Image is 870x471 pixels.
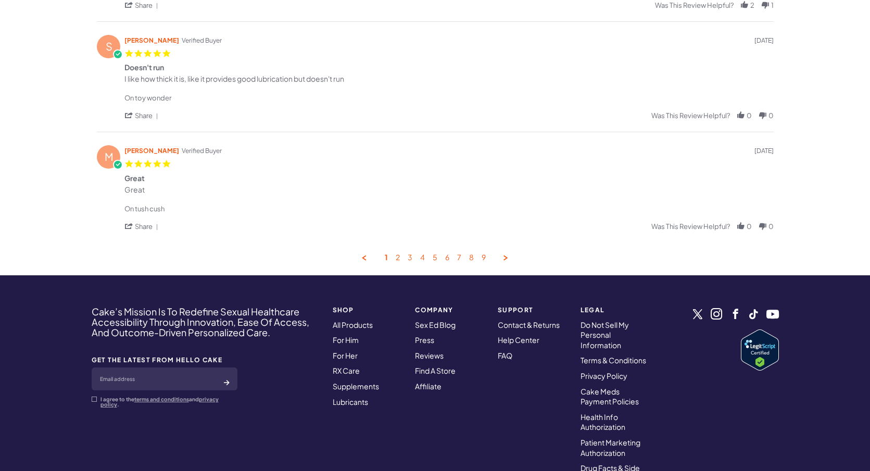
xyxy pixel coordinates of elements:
[741,329,779,371] img: Verify Approval for www.hellocake.com
[333,351,358,360] a: For Her
[498,307,568,313] strong: Support
[741,329,779,371] a: Verify LegitScript Approval for www.hellocake.com
[415,366,456,375] a: Find A Store
[445,253,449,263] a: Goto Page 6
[771,1,774,10] span: 1
[333,335,359,345] a: For Him
[408,253,412,263] a: Goto Page 3
[92,357,237,363] strong: GET THE LATEST FROM HELLO CAKE
[768,111,774,120] span: 0
[498,351,512,360] a: FAQ
[469,253,474,263] a: Goto Page 8
[747,111,752,120] span: 0
[135,222,153,231] span: share
[420,253,425,263] a: Goto Page 4
[124,174,145,185] div: Great
[758,221,767,231] div: vote down Review by Matthew K. on 25 Aug 2025
[124,221,161,231] span: share
[651,111,730,120] span: Was this review helpful?
[124,36,179,45] span: [PERSON_NAME]
[124,194,774,213] a: Product tush cush
[333,320,373,329] a: All Products
[482,253,486,263] a: Goto Page 9
[385,253,388,263] a: Page 1, Current Page
[754,146,774,155] span: review date 08/25/25
[498,320,560,329] a: Contact & Returns
[754,36,774,45] span: review date 08/29/25
[396,253,400,263] a: Goto Page 2
[333,397,368,406] a: Lubricants
[92,307,319,337] h4: Cake’s Mission Is To Redefine Sexual Healthcare Accessibility Through Innovation, Ease Of Access,...
[457,253,461,263] a: Goto Page 7
[124,63,164,74] div: Doesn't run
[651,222,730,231] span: Was this review helpful?
[100,397,237,407] p: I agree to the and .
[736,221,746,231] div: vote up Review by Matthew K. on 25 Aug 2025
[124,83,774,103] a: Product toy wonder
[415,381,442,391] a: Affiliate
[415,320,456,329] a: Sex Ed Blog
[182,36,222,45] span: Verified Buyer
[124,110,161,120] span: share
[655,1,734,10] span: Was this review helpful?
[581,371,627,380] a: Privacy Policy
[415,351,444,360] a: Reviews
[124,146,179,155] span: [PERSON_NAME]
[581,355,646,365] a: Terms & Conditions
[124,74,344,83] div: I like how thick it is, like it provides good lubrication but doesn't run
[134,396,189,402] a: terms and conditions
[182,146,222,155] span: Verified Buyer
[124,185,145,194] div: Great
[736,110,746,120] div: vote up Review by Stella C. on 29 Aug 2025
[333,307,403,313] strong: SHOP
[333,366,360,375] a: RX Care
[581,307,651,313] strong: Legal
[581,387,639,406] a: Cake Meds Payment Policies
[97,152,121,161] span: M
[498,335,539,345] a: Help Center
[135,1,153,10] span: share
[581,438,640,457] a: Patient Marketing Authorization
[124,194,774,213] div: On tush cush
[360,253,369,263] a: Previous Page
[433,253,437,263] a: Goto Page 5
[581,320,629,350] a: Do Not Sell My Personal Information
[135,111,153,120] span: share
[758,110,767,120] div: vote down Review by Stella C. on 29 Aug 2025
[747,222,752,231] span: 0
[750,1,754,10] span: 2
[581,412,625,432] a: Health Info Authorization
[333,381,379,391] a: Supplements
[501,253,511,263] a: Next Page
[415,335,434,345] a: Press
[768,222,774,231] span: 0
[97,253,774,263] nav: Browse next and previous reviews
[415,307,485,313] strong: COMPANY
[97,42,121,50] span: S
[124,83,774,103] div: On toy wonder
